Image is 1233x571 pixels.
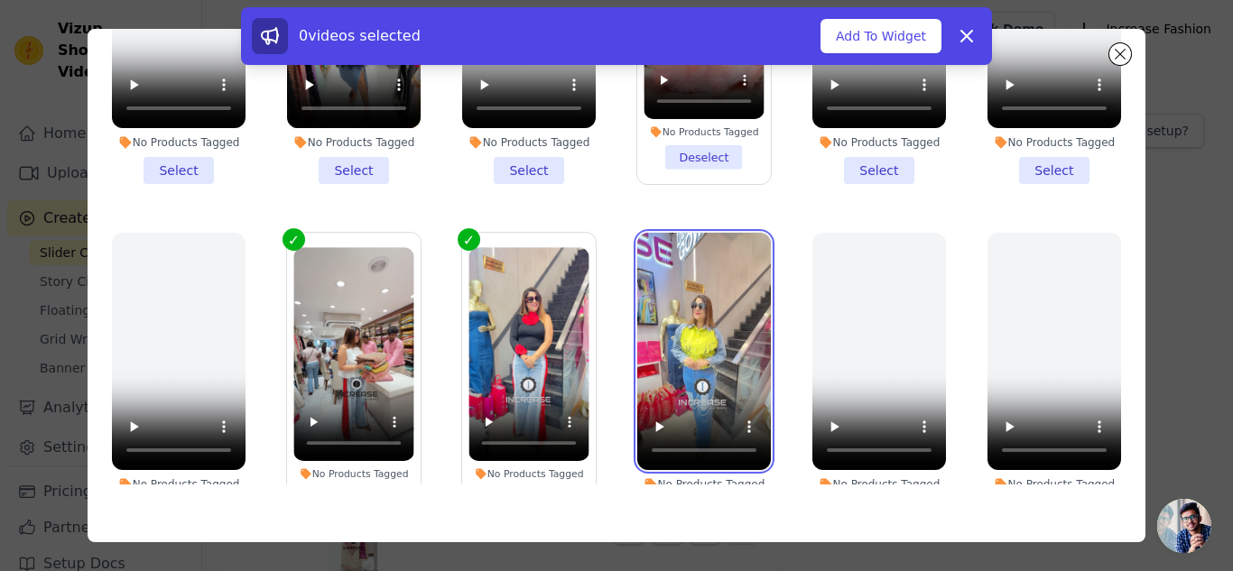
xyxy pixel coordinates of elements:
a: Open chat [1157,499,1211,553]
div: No Products Tagged [987,135,1121,150]
div: No Products Tagged [812,135,946,150]
div: No Products Tagged [112,477,246,492]
div: No Products Tagged [468,467,589,480]
div: No Products Tagged [462,135,596,150]
div: No Products Tagged [637,477,771,492]
button: Add To Widget [820,19,941,53]
div: No Products Tagged [287,135,421,150]
div: No Products Tagged [293,467,413,480]
div: No Products Tagged [112,135,246,150]
div: No Products Tagged [812,477,946,492]
span: 0 videos selected [299,27,421,44]
div: No Products Tagged [644,125,764,138]
div: No Products Tagged [987,477,1121,492]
